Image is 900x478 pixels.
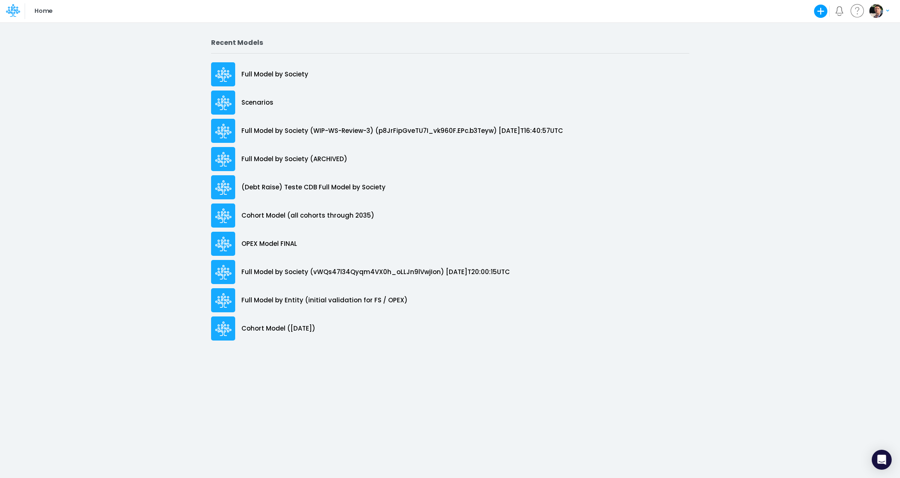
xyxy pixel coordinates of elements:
[241,324,315,333] p: Cohort Model ([DATE])
[211,39,689,47] h2: Recent Models
[241,126,563,136] p: Full Model by Society (WIP-WS-Review-3) (p8JrFipGveTU7I_vk960F.EPc.b3Teyw) [DATE]T16:40:57UTC
[211,88,689,117] a: Scenarios
[241,211,374,221] p: Cohort Model (all cohorts through 2035)
[211,117,689,145] a: Full Model by Society (WIP-WS-Review-3) (p8JrFipGveTU7I_vk960F.EPc.b3Teyw) [DATE]T16:40:57UTC
[211,230,689,258] a: OPEX Model FINAL
[241,296,408,305] p: Full Model by Entity (initial validation for FS / OPEX)
[211,60,689,88] a: Full Model by Society
[241,70,308,79] p: Full Model by Society
[211,286,689,314] a: Full Model by Entity (initial validation for FS / OPEX)
[241,183,386,192] p: (Debt Raise) Teste CDB Full Model by Society
[241,267,510,277] p: Full Model by Society (vWQs47l34Qyqm4VX0h_oLLJn9lVwjIon) [DATE]T20:00:15UTC
[34,7,52,16] p: Home
[211,173,689,201] a: (Debt Raise) Teste CDB Full Model by Society
[241,98,273,108] p: Scenarios
[241,154,347,164] p: Full Model by Society (ARCHIVED)
[211,258,689,286] a: Full Model by Society (vWQs47l34Qyqm4VX0h_oLLJn9lVwjIon) [DATE]T20:00:15UTC
[872,450,892,470] div: Open Intercom Messenger
[241,239,297,249] p: OPEX Model FINAL
[211,314,689,343] a: Cohort Model ([DATE])
[211,145,689,173] a: Full Model by Society (ARCHIVED)
[211,201,689,230] a: Cohort Model (all cohorts through 2035)
[835,6,844,16] a: Notifications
